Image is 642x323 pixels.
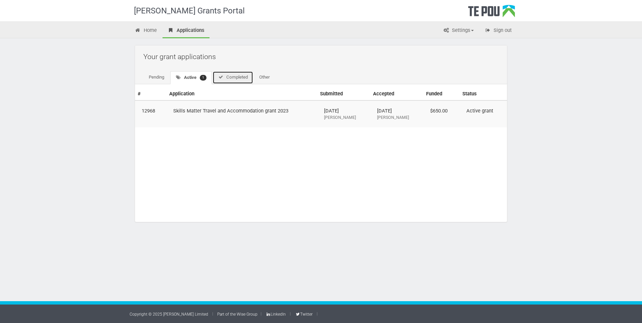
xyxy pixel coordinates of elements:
[370,100,423,127] td: [DATE]
[324,114,364,121] div: [PERSON_NAME]
[130,312,208,317] a: Copyright © 2025 [PERSON_NAME] Limited
[135,88,167,100] th: #
[254,71,275,84] a: Other
[479,24,517,38] a: Sign out
[170,71,212,84] a: Active
[438,24,479,38] a: Settings
[468,5,515,21] div: Te Pou Logo
[423,88,460,100] th: Funded
[217,312,258,317] a: Part of the Wise Group
[135,100,167,127] td: 12968
[130,24,162,38] a: Home
[317,100,370,127] td: [DATE]
[167,88,317,100] th: Application
[423,100,460,127] td: $650.00
[167,100,317,127] td: Skills Matter Travel and Accommodation grant 2023
[266,312,286,317] a: LinkedIn
[460,100,507,127] td: Active grant
[460,88,507,100] th: Status
[377,114,417,121] div: [PERSON_NAME]
[370,88,423,100] th: Accepted
[143,71,170,84] a: Pending
[143,49,502,64] h2: Your grant applications
[163,24,210,38] a: Applications
[295,312,312,317] a: Twitter
[200,75,207,81] span: 1
[317,88,370,100] th: Submitted
[213,71,253,84] a: Completed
